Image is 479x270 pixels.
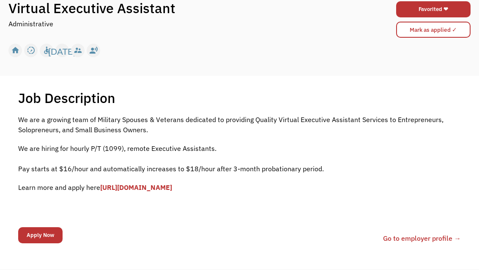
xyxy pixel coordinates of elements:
a: [URL][DOMAIN_NAME] [100,183,172,192]
div: accessible [42,44,51,57]
a: Favorited ❤ [396,1,471,17]
div: slow_motion_video [27,44,36,57]
input: Apply Now [18,227,63,243]
input: Mark as applied ✓ [396,22,471,38]
div: record_voice_over [89,44,98,57]
div: Administrative [8,19,53,29]
p: Learn more and apply here [18,182,461,192]
form: Email Form [18,225,63,245]
form: Mark as applied form [396,19,471,40]
p: We are hiring for hourly P/T (1099), remote Executive Assistants. ‍ Pay starts at $16/hour and au... [18,143,461,174]
div: supervisor_account [74,44,82,57]
div: home [11,44,20,57]
a: Go to employer profile → [383,233,461,243]
h1: Job Description [18,89,115,106]
p: We are a growing team of Military Spouses & Veterans dedicated to providing Quality Virtual Execu... [18,114,461,135]
div: [DATE] [48,44,76,57]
